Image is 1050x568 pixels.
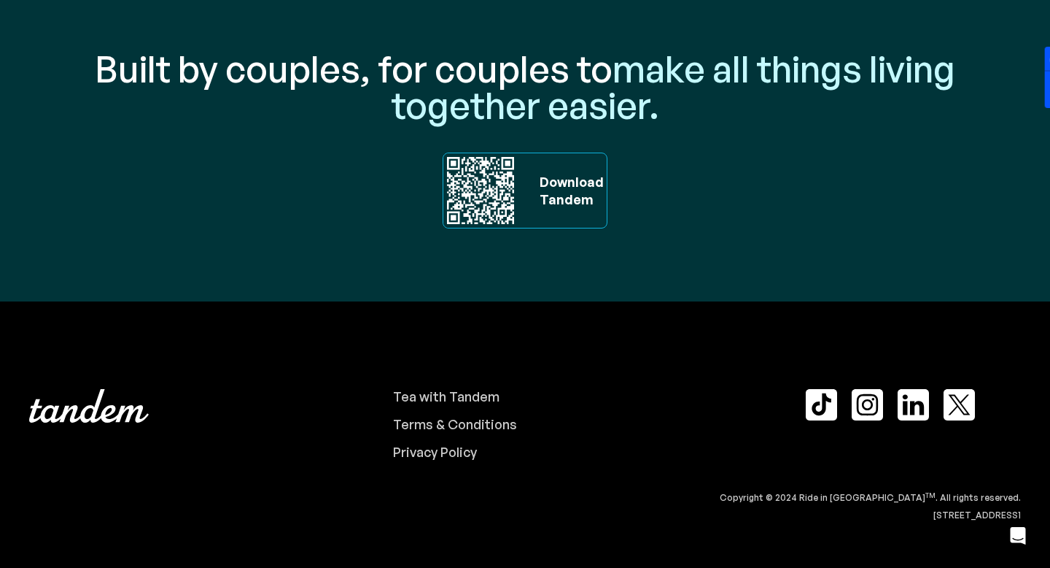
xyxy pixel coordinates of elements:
span: make all things living together easier. [392,45,956,128]
div: Terms & Conditions [393,417,517,433]
sup: TM [925,491,936,499]
a: Terms & Conditions [393,417,794,433]
a: Privacy Policy [393,445,794,461]
div: Privacy Policy [393,445,477,461]
a: Tea with Tandem [393,389,794,405]
div: Tea with Tandem [393,389,499,405]
div: Open Intercom Messenger [1000,518,1035,553]
div: Download ‍ Tandem [532,173,604,208]
div: Copyright © 2024 Ride in [GEOGRAPHIC_DATA] . All rights reserved. [STREET_ADDRESS] [29,489,1021,524]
